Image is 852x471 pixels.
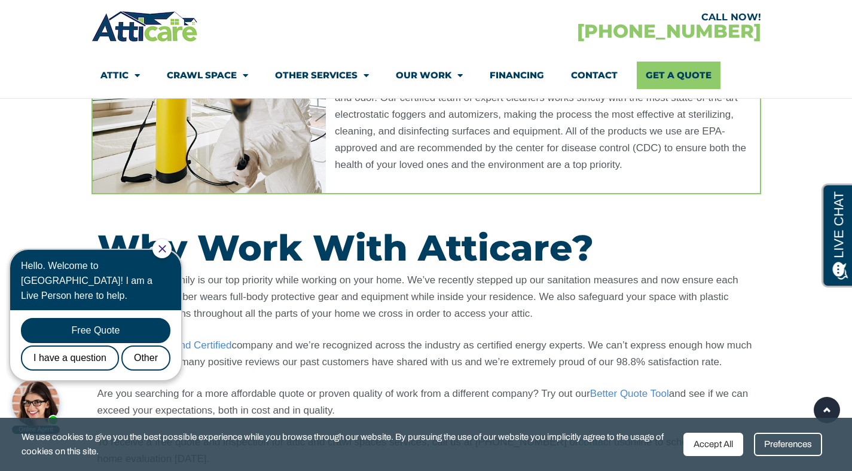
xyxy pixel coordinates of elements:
div: Preferences [754,433,822,456]
h3: Why Work With Atticare? [97,230,755,266]
nav: Menu [100,62,752,89]
span: Opens a chat window [29,10,96,25]
a: Get A Quote [637,62,720,89]
iframe: Chat Invitation [6,238,197,435]
a: Contact [571,62,618,89]
span: Atticare specializes in disinfection and sanitation for commercial and residential properties. Ou... [335,59,746,170]
a: Financing [490,62,544,89]
span: Protecting your family is our top priority while working on your home. We’ve recently stepped up ... [97,274,738,319]
div: CALL NOW! [426,13,761,22]
a: Better Quote Tool [590,388,669,399]
a: Other Services [275,62,369,89]
span: company and we’re recognized across the industry as certified energy experts. We can’t express en... [97,340,752,368]
span: Are you searching for a more affordable quote or proven quality of work from a different company?... [97,388,590,399]
a: Our Work [396,62,463,89]
span: We use cookies to give you the best possible experience while you browse through our website. By ... [22,430,674,459]
a: Crawl Space [167,62,248,89]
a: Attic [100,62,140,89]
div: Accept All [683,433,743,456]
